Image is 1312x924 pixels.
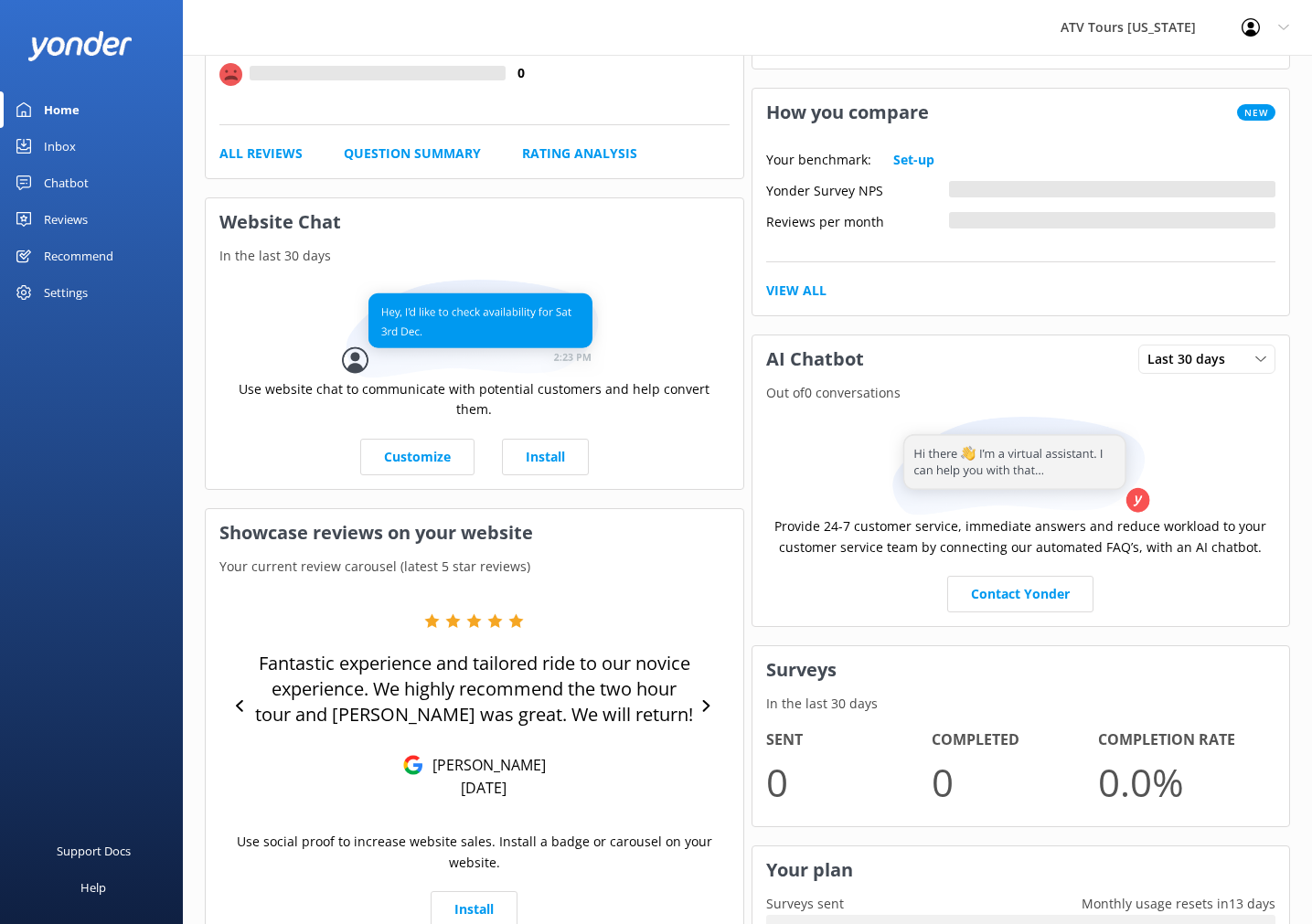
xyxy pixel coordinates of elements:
[506,63,538,83] h4: 0
[932,728,1098,752] h4: Completed
[461,778,507,798] p: [DATE]
[206,509,743,557] h3: Showcase reviews on your website
[44,201,88,238] div: Reviews
[206,198,743,246] h3: Website Chat
[766,751,933,812] p: 0
[766,281,827,301] a: View All
[44,274,88,311] div: Settings
[219,832,730,873] p: Use social proof to increase website sales. Install a badge or carousel on your website.
[766,181,949,197] div: Yonder Survey NPS
[752,383,1290,403] p: Out of 0 conversations
[752,646,1290,694] h3: Surveys
[423,755,546,775] p: [PERSON_NAME]
[342,280,607,379] img: conversation...
[219,143,303,164] a: All Reviews
[888,417,1153,516] img: assistant...
[344,143,481,164] a: Question Summary
[80,869,106,906] div: Help
[1237,104,1275,121] span: New
[766,728,933,752] h4: Sent
[752,694,1290,714] p: In the last 30 days
[44,91,80,128] div: Home
[255,651,693,728] p: Fantastic experience and tailored ride to our novice experience. We highly recommend the two hour...
[1147,349,1236,369] span: Last 30 days
[1068,894,1289,914] p: Monthly usage resets in 13 days
[44,128,76,165] div: Inbox
[206,246,743,266] p: In the last 30 days
[947,576,1093,612] a: Contact Yonder
[893,150,934,170] a: Set-up
[1098,728,1264,752] h4: Completion Rate
[27,31,133,61] img: yonder-white-logo.png
[752,89,943,136] h3: How you compare
[766,212,949,228] div: Reviews per month
[752,846,1290,894] h3: Your plan
[44,165,89,201] div: Chatbot
[932,751,1098,812] p: 0
[360,439,475,475] a: Customize
[57,833,131,869] div: Support Docs
[44,238,113,274] div: Recommend
[403,755,423,775] img: Google Reviews
[766,516,1276,558] p: Provide 24-7 customer service, immediate answers and reduce workload to your customer service tea...
[219,379,730,420] p: Use website chat to communicate with potential customers and help convert them.
[1098,751,1264,812] p: 0.0 %
[502,439,589,475] a: Install
[206,557,743,577] p: Your current review carousel (latest 5 star reviews)
[522,143,637,164] a: Rating Analysis
[752,894,858,914] p: Surveys sent
[766,150,871,170] p: Your benchmark:
[752,335,878,383] h3: AI Chatbot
